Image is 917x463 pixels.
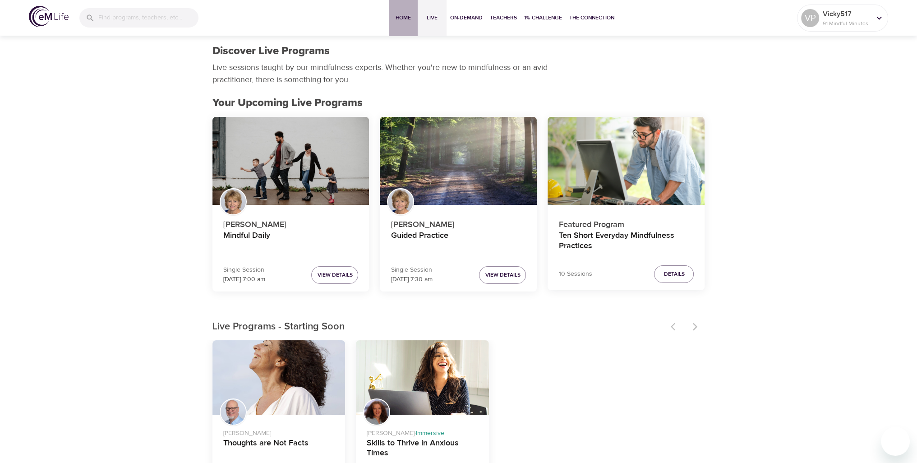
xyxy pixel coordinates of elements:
[392,13,414,23] span: Home
[654,265,694,283] button: Details
[485,270,520,280] span: View Details
[223,231,359,252] h4: Mindful Daily
[391,215,526,231] p: [PERSON_NAME]
[367,425,478,438] p: [PERSON_NAME] ·
[548,117,705,205] button: Ten Short Everyday Mindfulness Practices
[29,6,69,27] img: logo
[450,13,483,23] span: On-Demand
[664,269,684,279] span: Details
[223,438,335,460] h4: Thoughts are Not Facts
[98,8,198,28] input: Find programs, teachers, etc...
[223,215,359,231] p: [PERSON_NAME]
[881,427,910,456] iframe: Button to launch messaging window
[212,319,665,334] p: Live Programs - Starting Soon
[823,9,871,19] p: Vicky517
[558,215,694,231] p: Featured Program
[569,13,614,23] span: The Connection
[490,13,517,23] span: Teachers
[356,340,489,415] button: Skills to Thrive in Anxious Times
[212,340,346,415] button: Thoughts are Not Facts
[380,117,537,205] button: Guided Practice
[479,266,526,284] button: View Details
[416,429,444,437] span: Immersive
[823,19,871,28] p: 91 Mindful Minutes
[212,97,705,110] h2: Your Upcoming Live Programs
[558,231,694,252] h4: Ten Short Everyday Mindfulness Practices
[367,438,478,460] h4: Skills to Thrive in Anxious Times
[223,265,265,275] p: Single Session
[223,425,335,438] p: [PERSON_NAME]
[212,61,551,86] p: Live sessions taught by our mindfulness experts. Whether you're new to mindfulness or an avid pra...
[223,275,265,284] p: [DATE] 7:00 am
[558,269,592,279] p: 10 Sessions
[391,231,526,252] h4: Guided Practice
[311,266,358,284] button: View Details
[212,117,369,205] button: Mindful Daily
[391,265,432,275] p: Single Session
[212,45,330,58] h1: Discover Live Programs
[421,13,443,23] span: Live
[317,270,352,280] span: View Details
[801,9,819,27] div: VP
[524,13,562,23] span: 1% Challenge
[391,275,432,284] p: [DATE] 7:30 am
